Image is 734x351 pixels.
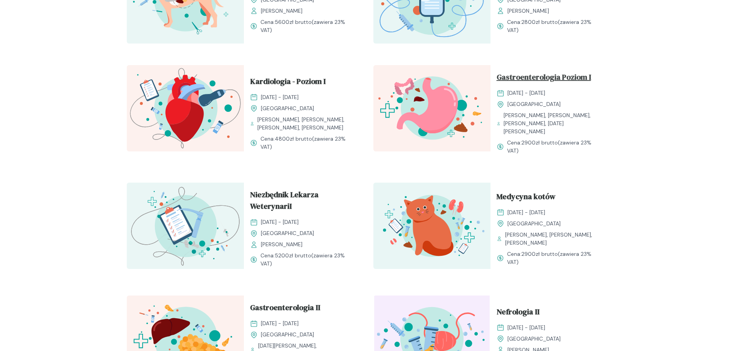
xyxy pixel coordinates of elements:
span: [GEOGRAPHIC_DATA] [261,229,314,237]
span: [DATE] - [DATE] [261,93,299,101]
span: Cena: (zawiera 23% VAT) [260,252,355,268]
span: Cena: (zawiera 23% VAT) [507,18,601,34]
span: [PERSON_NAME], [PERSON_NAME], [PERSON_NAME], [PERSON_NAME] [257,116,355,132]
span: [GEOGRAPHIC_DATA] [507,335,561,343]
span: Cena: (zawiera 23% VAT) [260,18,355,34]
a: Medycyna kotów [497,191,601,205]
span: [GEOGRAPHIC_DATA] [507,100,561,108]
a: Niezbędnik Lekarza WeterynariI [250,189,355,215]
span: [DATE] - [DATE] [507,208,545,217]
span: [DATE] - [DATE] [507,324,545,332]
span: Gastroenterologia Poziom I [497,71,591,86]
span: [PERSON_NAME] [261,240,302,249]
img: aHe4VUMqNJQqH-M0_ProcMH_T.svg [127,183,244,269]
span: Nefrologia II [497,306,539,321]
a: Gastroenterologia Poziom I [497,71,601,86]
span: [GEOGRAPHIC_DATA] [261,331,314,339]
span: [PERSON_NAME] [507,7,549,15]
img: Zpbdlx5LeNNTxNvT_GastroI_T.svg [373,65,490,151]
span: 2900 zł brutto [521,139,558,146]
span: 2900 zł brutto [521,250,558,257]
span: Gastroenterologia II [250,302,320,316]
span: [DATE] - [DATE] [507,89,545,97]
span: [PERSON_NAME], [PERSON_NAME], [PERSON_NAME], [DATE][PERSON_NAME] [504,111,601,136]
a: Gastroenterologia II [250,302,355,316]
span: 2800 zł brutto [521,18,558,25]
span: [DATE] - [DATE] [261,319,299,327]
span: [PERSON_NAME], [PERSON_NAME], [PERSON_NAME] [505,231,601,247]
span: Cena: (zawiera 23% VAT) [507,139,601,155]
span: 5600 zł brutto [275,18,312,25]
a: Nefrologia II [497,306,601,321]
span: Cena: (zawiera 23% VAT) [260,135,355,151]
span: Cena: (zawiera 23% VAT) [507,250,601,266]
span: [GEOGRAPHIC_DATA] [507,220,561,228]
span: Medycyna kotów [497,191,556,205]
span: [PERSON_NAME] [261,7,302,15]
span: [DATE] - [DATE] [261,218,299,226]
span: 4800 zł brutto [275,135,312,142]
span: 5200 zł brutto [275,252,311,259]
a: Kardiologia - Poziom I [250,76,355,90]
img: ZpbGfh5LeNNTxNm4_KardioI_T.svg [127,65,244,151]
span: Kardiologia - Poziom I [250,76,326,90]
span: [GEOGRAPHIC_DATA] [261,104,314,113]
img: aHfQZEMqNJQqH-e8_MedKot_T.svg [373,183,490,269]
